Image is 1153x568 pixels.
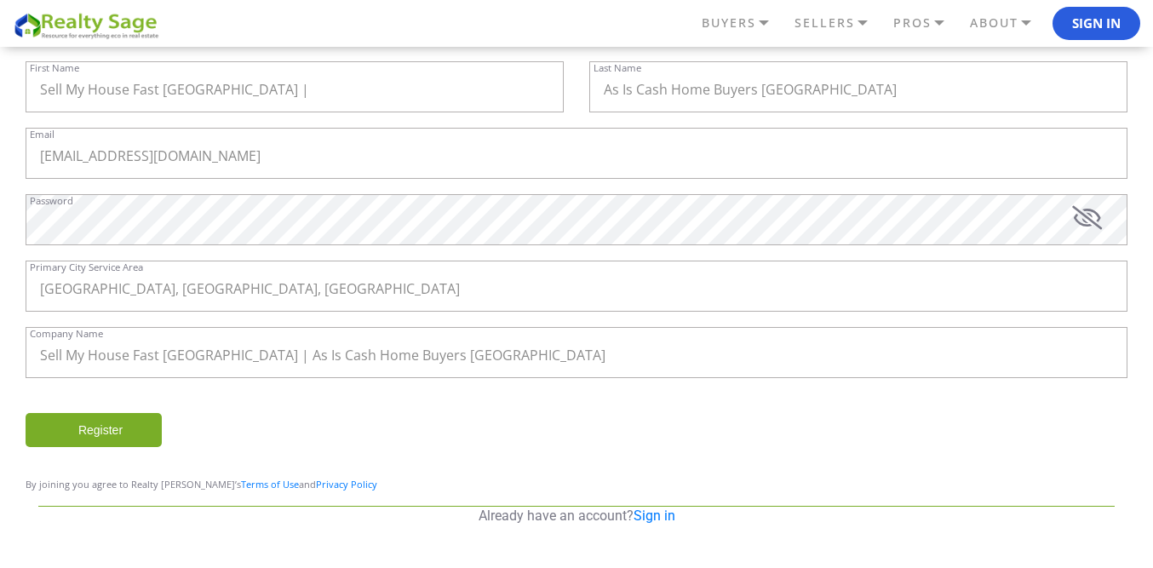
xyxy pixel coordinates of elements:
[30,196,73,205] label: Password
[889,9,966,37] a: PROS
[634,508,675,524] a: Sign in
[697,9,790,37] a: BUYERS
[30,63,79,72] label: First Name
[966,9,1053,37] a: ABOUT
[26,413,162,447] input: Register
[241,478,299,491] a: Terms of Use
[1053,7,1140,41] button: Sign In
[30,329,103,338] label: Company Name
[38,507,1115,525] p: Already have an account?
[30,262,143,272] label: Primary City Service Area
[790,9,889,37] a: SELLERS
[594,63,641,72] label: Last Name
[30,129,54,139] label: Email
[26,478,377,491] span: By joining you agree to Realty [PERSON_NAME]’s and
[316,478,377,491] a: Privacy Policy
[13,10,166,40] img: REALTY SAGE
